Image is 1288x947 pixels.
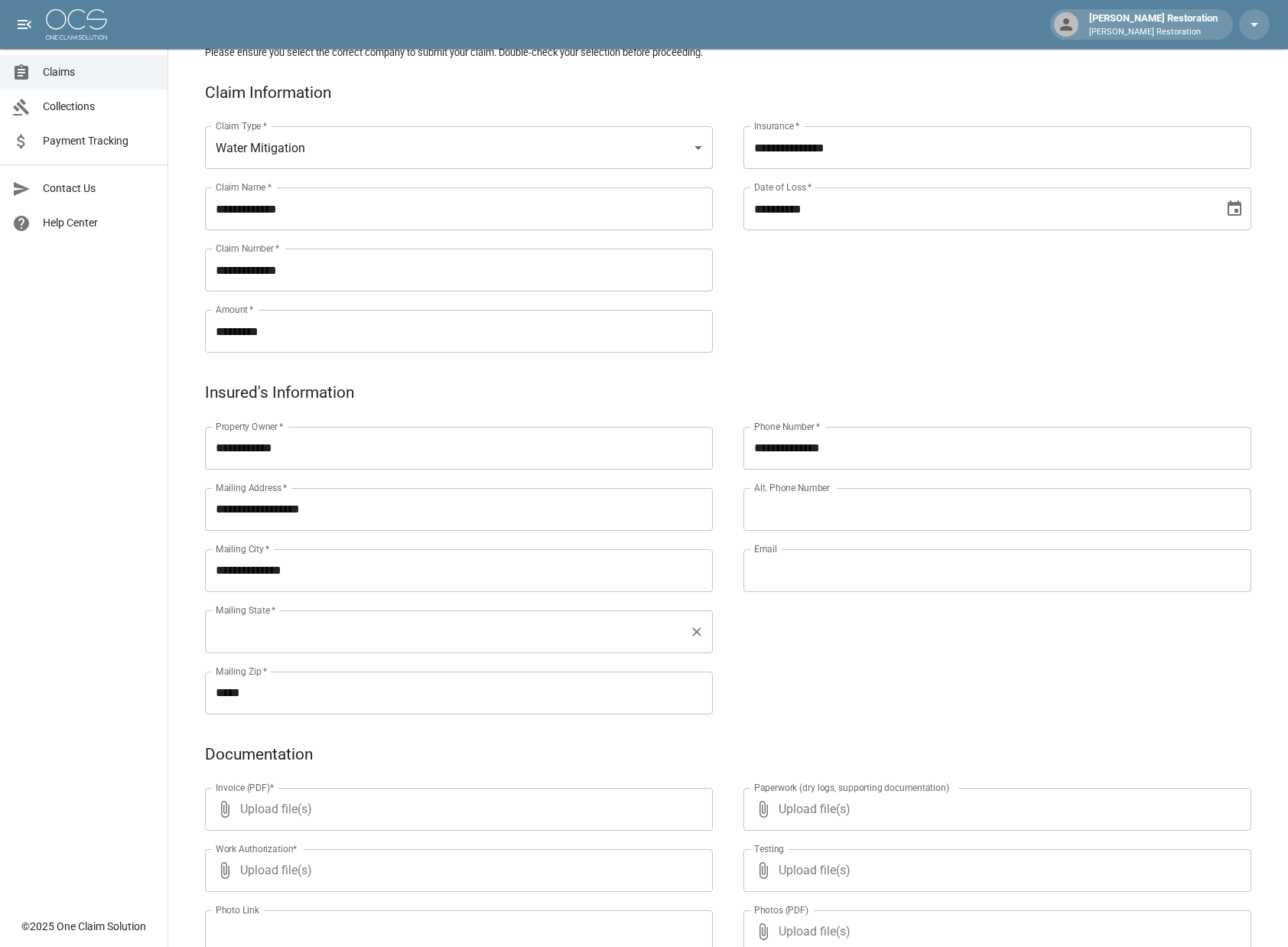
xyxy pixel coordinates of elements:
[754,181,812,194] label: Date of Loss
[754,420,820,433] label: Phone Number
[1089,26,1218,39] p: [PERSON_NAME] Restoration
[43,64,155,80] span: Claims
[216,420,284,433] label: Property Owner
[43,215,155,231] span: Help Center
[216,481,287,494] label: Mailing Address
[216,303,254,316] label: Amount
[216,781,275,794] label: Invoice (PDF)*
[216,542,270,555] label: Mailing City
[754,842,784,855] label: Testing
[43,99,155,115] span: Collections
[1219,194,1250,224] button: Choose date, selected date is Aug 2, 2025
[216,604,275,617] label: Mailing State
[1083,11,1224,38] div: [PERSON_NAME] Restoration
[216,842,298,855] label: Work Authorization*
[216,665,268,678] label: Mailing Zip
[43,133,155,149] span: Payment Tracking
[21,919,146,934] div: © 2025 One Claim Solution
[686,621,707,643] button: Clear
[754,903,808,916] label: Photos (PDF)
[754,542,777,555] label: Email
[240,849,672,892] span: Upload file(s)
[46,9,107,40] img: ocs-logo-white-transparent.png
[754,119,799,132] label: Insurance
[779,788,1210,831] span: Upload file(s)
[216,242,279,255] label: Claim Number
[43,181,155,197] span: Contact Us
[754,481,830,494] label: Alt. Phone Number
[754,781,949,794] label: Paperwork (dry logs, supporting documentation)
[216,903,259,916] label: Photo Link
[9,9,40,40] button: open drawer
[216,181,272,194] label: Claim Name
[240,788,672,831] span: Upload file(s)
[216,119,267,132] label: Claim Type
[779,849,1210,892] span: Upload file(s)
[205,46,1251,59] h5: Please ensure you select the correct company to submit your claim. Double-check your selection be...
[205,126,713,169] div: Water Mitigation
